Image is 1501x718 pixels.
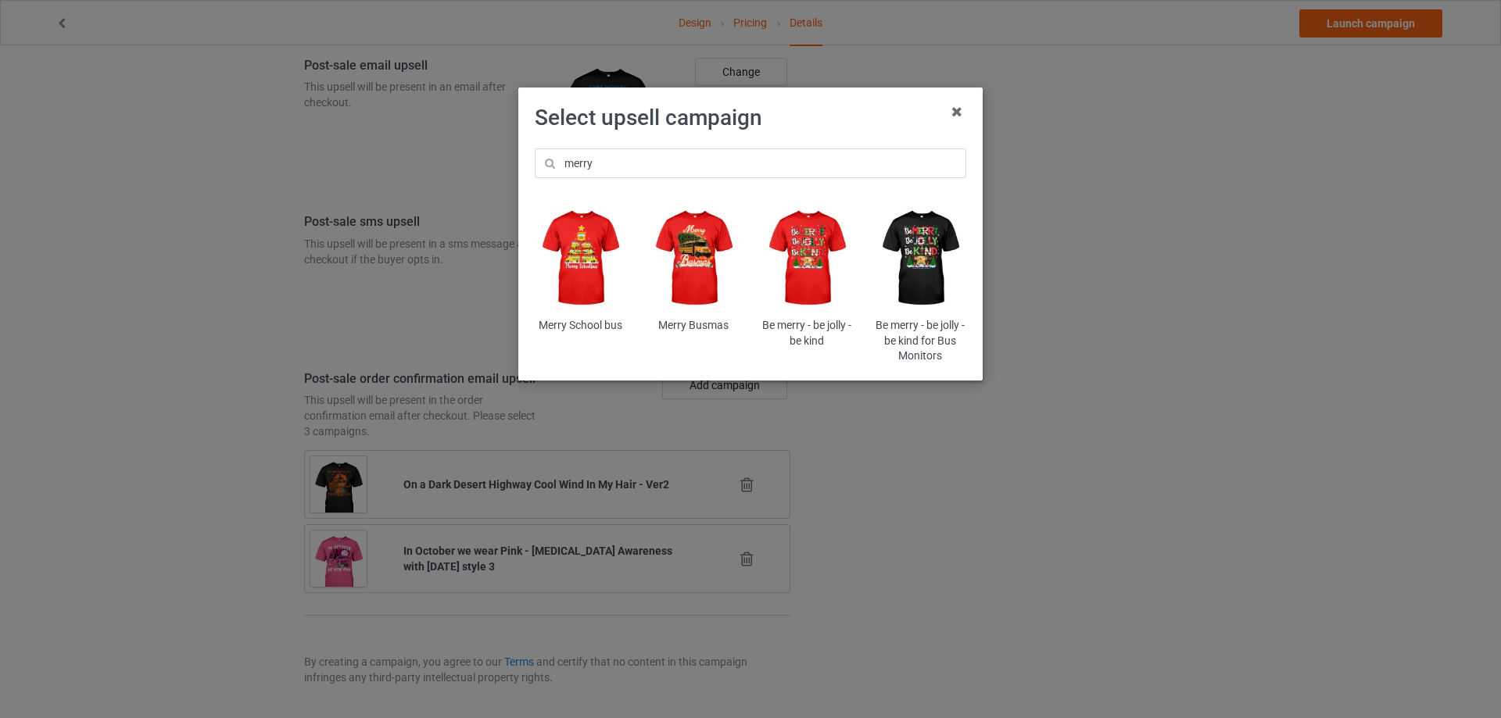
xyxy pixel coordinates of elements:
[761,318,853,348] div: Be merry - be jolly - be kind
[535,148,966,178] input: merry
[648,318,740,334] div: Merry Busmas
[535,104,966,132] h1: Select upsell campaign
[875,318,966,364] div: Be merry - be jolly - be kind for Bus Monitors
[535,318,626,334] div: Merry School bus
